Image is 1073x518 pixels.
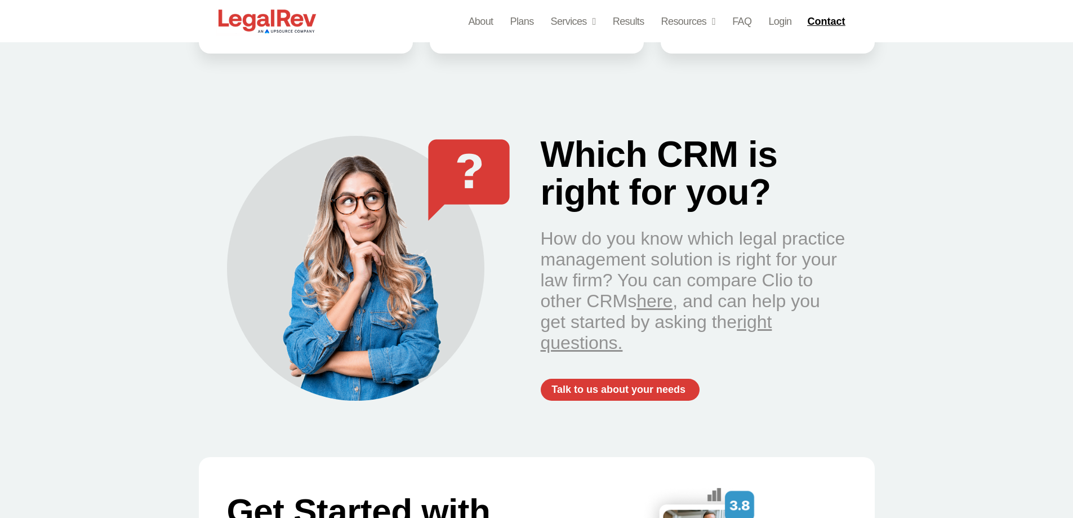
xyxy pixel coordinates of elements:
[428,139,510,221] img: Question
[768,14,791,29] a: Login
[510,14,534,29] a: Plans
[541,136,847,211] h2: Which CRM is right for you?
[732,14,751,29] a: FAQ
[541,312,772,353] a: right questions.
[807,16,845,26] span: Contact
[636,291,673,311] a: here
[541,379,700,401] a: Talk to us about your needs
[468,14,493,29] a: About
[541,228,847,353] p: How do you know which legal practice management solution is right for your law firm? You can comp...
[803,12,852,30] a: Contact
[551,384,685,395] span: Talk to us about your needs
[613,14,644,29] a: Results
[468,14,791,29] nav: Menu
[551,14,596,29] a: Services
[661,14,716,29] a: Resources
